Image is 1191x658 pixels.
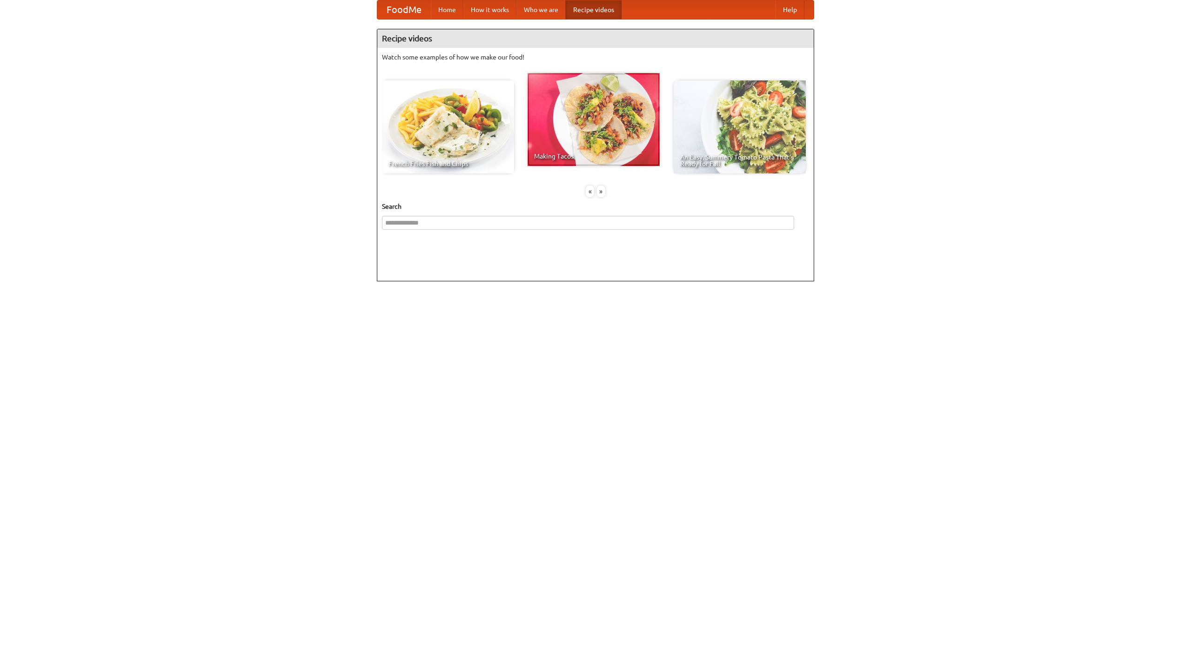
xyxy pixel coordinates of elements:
[463,0,516,19] a: How it works
[566,0,622,19] a: Recipe videos
[597,186,605,197] div: »
[382,202,809,211] h5: Search
[377,29,814,48] h4: Recipe videos
[431,0,463,19] a: Home
[377,0,431,19] a: FoodMe
[680,154,799,167] span: An Easy, Summery Tomato Pasta That's Ready for Fall
[516,0,566,19] a: Who we are
[382,53,809,62] p: Watch some examples of how we make our food!
[586,186,594,197] div: «
[534,153,653,160] span: Making Tacos
[674,80,806,173] a: An Easy, Summery Tomato Pasta That's Ready for Fall
[388,160,508,167] span: French Fries Fish and Chips
[382,80,514,173] a: French Fries Fish and Chips
[528,73,660,166] a: Making Tacos
[776,0,804,19] a: Help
